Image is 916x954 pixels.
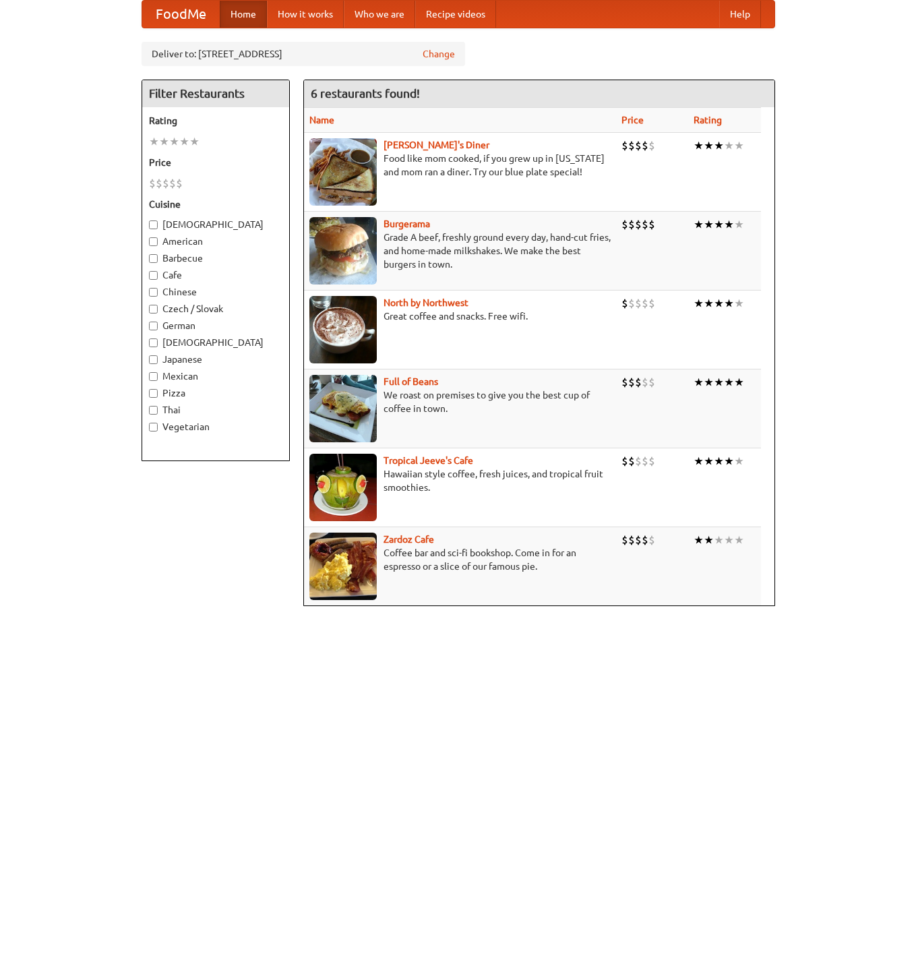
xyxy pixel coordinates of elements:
[149,220,158,229] input: [DEMOGRAPHIC_DATA]
[635,296,642,311] li: $
[694,217,704,232] li: ★
[344,1,415,28] a: Who we are
[714,217,724,232] li: ★
[159,134,169,149] li: ★
[704,296,714,311] li: ★
[694,138,704,153] li: ★
[149,268,282,282] label: Cafe
[149,198,282,211] h5: Cuisine
[162,176,169,191] li: $
[621,454,628,469] li: $
[149,420,282,434] label: Vegetarian
[384,218,430,229] b: Burgerama
[734,375,744,390] li: ★
[694,533,704,547] li: ★
[149,369,282,383] label: Mexican
[642,375,648,390] li: $
[704,454,714,469] li: ★
[714,454,724,469] li: ★
[149,386,282,400] label: Pizza
[149,319,282,332] label: German
[714,138,724,153] li: ★
[220,1,267,28] a: Home
[309,231,611,271] p: Grade A beef, freshly ground every day, hand-cut fries, and home-made milkshakes. We make the bes...
[309,546,611,573] p: Coffee bar and sci-fi bookshop. Come in for an espresso or a slice of our famous pie.
[714,533,724,547] li: ★
[149,271,158,280] input: Cafe
[635,217,642,232] li: $
[149,338,158,347] input: [DEMOGRAPHIC_DATA]
[149,237,158,246] input: American
[724,296,734,311] li: ★
[694,454,704,469] li: ★
[621,115,644,125] a: Price
[628,217,635,232] li: $
[309,115,334,125] a: Name
[384,376,438,387] a: Full of Beans
[169,134,179,149] li: ★
[309,152,611,179] p: Food like mom cooked, if you grew up in [US_STATE] and mom ran a diner. Try our blue plate special!
[704,138,714,153] li: ★
[149,322,158,330] input: German
[621,296,628,311] li: $
[704,375,714,390] li: ★
[724,375,734,390] li: ★
[142,42,465,66] div: Deliver to: [STREET_ADDRESS]
[309,296,377,363] img: north.jpg
[169,176,176,191] li: $
[149,254,158,263] input: Barbecue
[149,235,282,248] label: American
[309,388,611,415] p: We roast on premises to give you the best cup of coffee in town.
[179,134,189,149] li: ★
[267,1,344,28] a: How it works
[734,138,744,153] li: ★
[309,533,377,600] img: zardoz.jpg
[415,1,496,28] a: Recipe videos
[309,467,611,494] p: Hawaiian style coffee, fresh juices, and tropical fruit smoothies.
[309,138,377,206] img: sallys.jpg
[384,297,468,308] a: North by Northwest
[309,375,377,442] img: beans.jpg
[648,296,655,311] li: $
[704,533,714,547] li: ★
[621,217,628,232] li: $
[628,138,635,153] li: $
[724,138,734,153] li: ★
[694,296,704,311] li: ★
[648,217,655,232] li: $
[642,533,648,547] li: $
[149,285,282,299] label: Chinese
[719,1,761,28] a: Help
[142,80,289,107] h4: Filter Restaurants
[734,533,744,547] li: ★
[724,454,734,469] li: ★
[309,309,611,323] p: Great coffee and snacks. Free wifi.
[642,296,648,311] li: $
[621,138,628,153] li: $
[714,375,724,390] li: ★
[384,140,489,150] a: [PERSON_NAME]'s Diner
[621,375,628,390] li: $
[149,302,282,316] label: Czech / Slovak
[734,454,744,469] li: ★
[149,355,158,364] input: Japanese
[628,454,635,469] li: $
[621,533,628,547] li: $
[694,115,722,125] a: Rating
[642,217,648,232] li: $
[628,296,635,311] li: $
[384,534,434,545] b: Zardoz Cafe
[149,288,158,297] input: Chinese
[635,454,642,469] li: $
[734,217,744,232] li: ★
[149,156,282,169] h5: Price
[311,87,420,100] ng-pluralize: 6 restaurants found!
[635,138,642,153] li: $
[423,47,455,61] a: Change
[149,353,282,366] label: Japanese
[149,406,158,415] input: Thai
[642,454,648,469] li: $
